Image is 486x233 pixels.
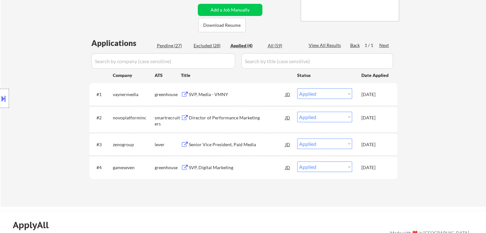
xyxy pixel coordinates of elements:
[361,115,390,121] div: [DATE]
[91,53,235,69] input: Search by company (case sensitive)
[189,164,285,171] div: SVP, Digital Marketing
[113,164,155,171] div: gameseven
[309,42,343,49] div: View All Results
[155,164,181,171] div: greenhouse
[365,42,379,49] div: 1 / 1
[113,72,155,79] div: Company
[241,53,393,69] input: Search by title (case sensitive)
[113,141,155,148] div: zenogroup
[155,72,181,79] div: ATS
[194,42,226,49] div: Excluded (28)
[350,42,360,49] div: Back
[297,69,352,81] div: Status
[189,141,285,148] div: Senior Vice President, Paid Media
[13,220,56,230] div: ApplyAll
[361,91,390,98] div: [DATE]
[189,91,285,98] div: SVP, Media - VMNY
[113,115,155,121] div: novoplatforminc
[155,141,181,148] div: lever
[230,42,262,49] div: Applied (4)
[157,42,189,49] div: Pending (27)
[198,4,262,16] button: Add a Job Manually
[96,164,108,171] div: #4
[189,115,285,121] div: Director of Performance Marketing
[361,141,390,148] div: [DATE]
[268,42,300,49] div: All (59)
[198,18,246,32] button: Download Resume
[91,39,155,47] div: Applications
[155,91,181,98] div: greenhouse
[285,88,291,100] div: JD
[379,42,390,49] div: Next
[285,162,291,173] div: JD
[285,112,291,123] div: JD
[181,72,291,79] div: Title
[113,91,155,98] div: vaynermedia
[285,139,291,150] div: JD
[361,164,390,171] div: [DATE]
[361,72,390,79] div: Date Applied
[155,115,181,127] div: smartrecruiters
